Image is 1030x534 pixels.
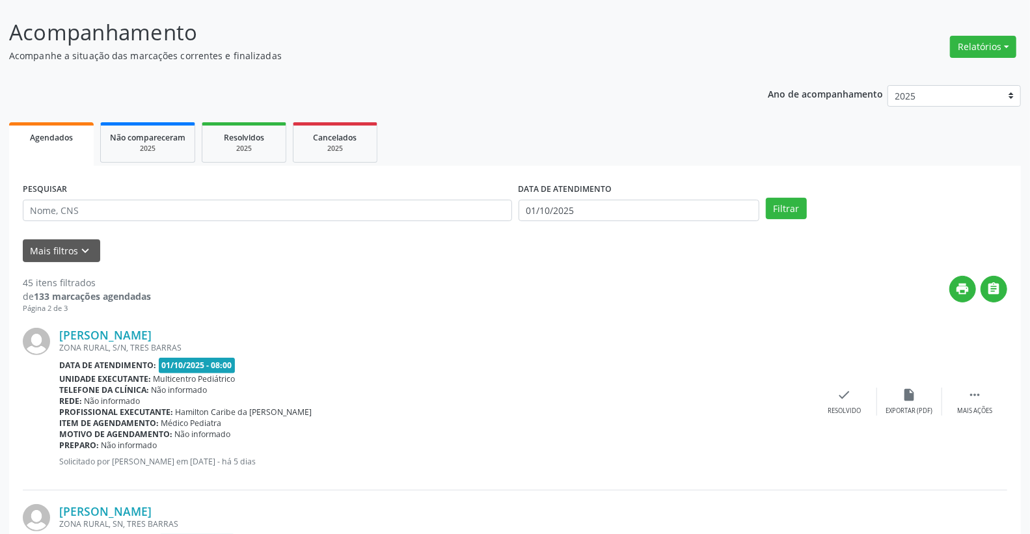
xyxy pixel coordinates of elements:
div: ZONA RURAL, SN, TRES BARRAS [59,518,812,529]
button: Relatórios [950,36,1016,58]
p: Acompanhe a situação das marcações correntes e finalizadas [9,49,718,62]
p: Ano de acompanhamento [768,85,883,101]
span: Não informado [152,384,208,395]
div: Resolvido [828,407,861,416]
b: Item de agendamento: [59,418,159,429]
span: Agendados [30,132,73,143]
strong: 133 marcações agendadas [34,290,151,302]
div: de [23,289,151,303]
i:  [987,282,1001,296]
b: Unidade executante: [59,373,151,384]
b: Telefone da clínica: [59,384,149,395]
div: 2025 [110,144,185,154]
span: Não informado [102,440,157,451]
i: print [956,282,970,296]
span: Não informado [175,429,231,440]
i:  [968,388,982,402]
b: Profissional executante: [59,407,173,418]
input: Nome, CNS [23,200,512,222]
i: check [837,388,852,402]
p: Solicitado por [PERSON_NAME] em [DATE] - há 5 dias [59,456,812,467]
img: img [23,328,50,355]
button: print [949,276,976,302]
span: 01/10/2025 - 08:00 [159,358,236,373]
div: Página 2 de 3 [23,303,151,314]
p: Acompanhamento [9,16,718,49]
span: Resolvidos [224,132,264,143]
a: [PERSON_NAME] [59,504,152,518]
div: 2025 [303,144,368,154]
i: insert_drive_file [902,388,917,402]
div: Exportar (PDF) [886,407,933,416]
a: [PERSON_NAME] [59,328,152,342]
span: Hamilton Caribe da [PERSON_NAME] [176,407,312,418]
label: DATA DE ATENDIMENTO [519,180,612,200]
div: 45 itens filtrados [23,276,151,289]
div: 2025 [211,144,277,154]
b: Rede: [59,395,82,407]
span: Não compareceram [110,132,185,143]
label: PESQUISAR [23,180,67,200]
button: Filtrar [766,198,807,220]
input: Selecione um intervalo [519,200,760,222]
b: Preparo: [59,440,99,451]
button: Mais filtroskeyboard_arrow_down [23,239,100,262]
span: Cancelados [314,132,357,143]
b: Motivo de agendamento: [59,429,172,440]
i: keyboard_arrow_down [79,244,93,258]
button:  [981,276,1007,302]
b: Data de atendimento: [59,360,156,371]
span: Multicentro Pediátrico [154,373,236,384]
div: Mais ações [957,407,992,416]
img: img [23,504,50,531]
span: Não informado [85,395,141,407]
span: Médico Pediatra [161,418,222,429]
div: ZONA RURAL, S/N, TRES BARRAS [59,342,812,353]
